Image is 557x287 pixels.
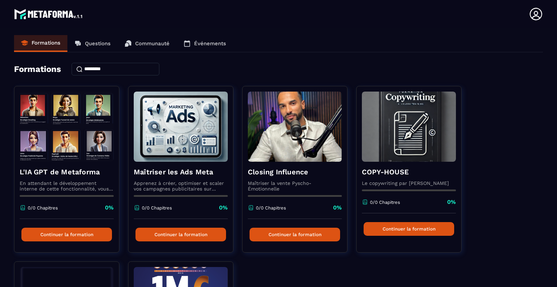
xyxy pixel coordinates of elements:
[67,35,118,52] a: Questions
[362,167,456,177] h4: COPY-HOUSE
[135,228,226,241] button: Continuer la formation
[14,86,128,261] a: formation-backgroundL'IA GPT de MetaformaEn attendant le développement interne de cette fonctionn...
[134,167,228,177] h4: Maîtriser les Ads Meta
[177,35,233,52] a: Événements
[14,35,67,52] a: Formations
[134,180,228,192] p: Apprenez à créer, optimiser et scaler vos campagnes publicitaires sur Facebook et Instagram.
[248,167,342,177] h4: Closing Influence
[356,86,470,261] a: formation-backgroundCOPY-HOUSELe copywriting par [PERSON_NAME]0/0 Chapitres0%Continuer la formation
[362,180,456,186] p: Le copywriting par [PERSON_NAME]
[248,92,342,162] img: formation-background
[118,35,177,52] a: Communauté
[128,86,242,261] a: formation-backgroundMaîtriser les Ads MetaApprenez à créer, optimiser et scaler vos campagnes pub...
[333,204,342,212] p: 0%
[364,222,454,236] button: Continuer la formation
[20,92,114,162] img: formation-background
[242,86,356,261] a: formation-backgroundClosing InfluenceMaîtriser la vente Pyscho-Émotionnelle0/0 Chapitres0%Continu...
[370,200,400,205] p: 0/0 Chapitres
[256,205,286,211] p: 0/0 Chapitres
[248,180,342,192] p: Maîtriser la vente Pyscho-Émotionnelle
[20,167,114,177] h4: L'IA GPT de Metaforma
[250,228,340,241] button: Continuer la formation
[194,40,226,47] p: Événements
[85,40,111,47] p: Questions
[28,205,58,211] p: 0/0 Chapitres
[105,204,114,212] p: 0%
[14,7,84,21] img: logo
[134,92,228,162] img: formation-background
[32,40,60,46] p: Formations
[21,228,112,241] button: Continuer la formation
[219,204,228,212] p: 0%
[20,180,114,192] p: En attendant le développement interne de cette fonctionnalité, vous pouvez déjà l’utiliser avec C...
[135,40,170,47] p: Communauté
[14,64,61,74] h4: Formations
[362,92,456,162] img: formation-background
[142,205,172,211] p: 0/0 Chapitres
[447,198,456,206] p: 0%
